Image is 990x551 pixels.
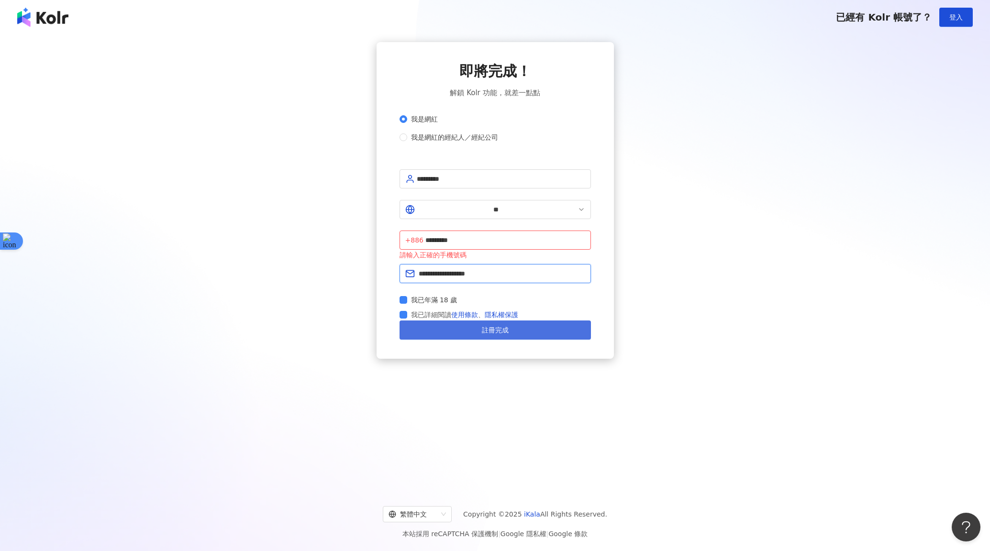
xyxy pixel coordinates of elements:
div: 繁體中文 [389,507,437,522]
span: 註冊完成 [482,326,509,334]
button: 註冊完成 [400,320,591,340]
a: Google 條款 [548,530,588,538]
span: 我已詳細閱讀 、 [411,309,518,320]
span: Copyright © 2025 All Rights Reserved. [463,508,607,520]
a: Google 隱私權 [501,530,546,538]
span: 即將完成！ [459,61,531,81]
iframe: Help Scout Beacon - Open [952,513,980,541]
button: 登入 [939,8,973,27]
img: logo [17,8,68,27]
span: 我已年滿 18 歲 [407,295,461,305]
span: | [546,530,549,538]
div: 請輸入正確的手機號碼 [400,250,591,260]
span: 我是網紅 [407,114,442,124]
span: 本站採用 reCAPTCHA 保護機制 [402,528,588,540]
span: 已經有 Kolr 帳號了？ [836,11,932,23]
span: 登入 [949,13,963,21]
span: +886 [405,235,423,245]
a: 使用條款 [451,311,478,319]
span: 解鎖 Kolr 功能，就差一點點 [450,87,540,99]
a: iKala [524,510,540,518]
a: 隱私權保護 [485,311,518,319]
span: | [498,530,501,538]
span: 我是網紅的經紀人／經紀公司 [407,132,502,143]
